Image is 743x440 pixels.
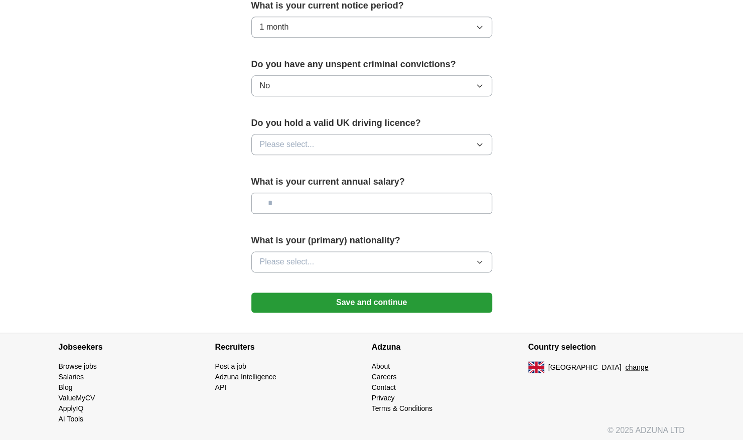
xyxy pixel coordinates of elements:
button: 1 month [251,17,492,38]
a: API [215,383,227,391]
a: Careers [372,373,397,381]
label: What is your (primary) nationality? [251,234,492,247]
span: [GEOGRAPHIC_DATA] [548,362,622,373]
button: No [251,75,492,96]
span: Please select... [260,256,315,268]
a: Post a job [215,362,246,370]
a: ApplyIQ [59,404,84,412]
button: change [625,362,648,373]
label: What is your current annual salary? [251,175,492,189]
a: Salaries [59,373,84,381]
label: Do you have any unspent criminal convictions? [251,58,492,71]
a: Terms & Conditions [372,404,432,412]
button: Save and continue [251,292,492,313]
h4: Country selection [528,333,685,361]
a: Contact [372,383,396,391]
span: Please select... [260,138,315,151]
span: 1 month [260,21,289,33]
span: No [260,80,270,92]
img: UK flag [528,361,544,373]
button: Please select... [251,134,492,155]
a: Browse jobs [59,362,97,370]
a: Adzuna Intelligence [215,373,276,381]
button: Please select... [251,251,492,272]
a: About [372,362,390,370]
a: Privacy [372,394,395,402]
a: Blog [59,383,73,391]
a: AI Tools [59,415,84,423]
label: Do you hold a valid UK driving licence? [251,116,492,130]
a: ValueMyCV [59,394,95,402]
